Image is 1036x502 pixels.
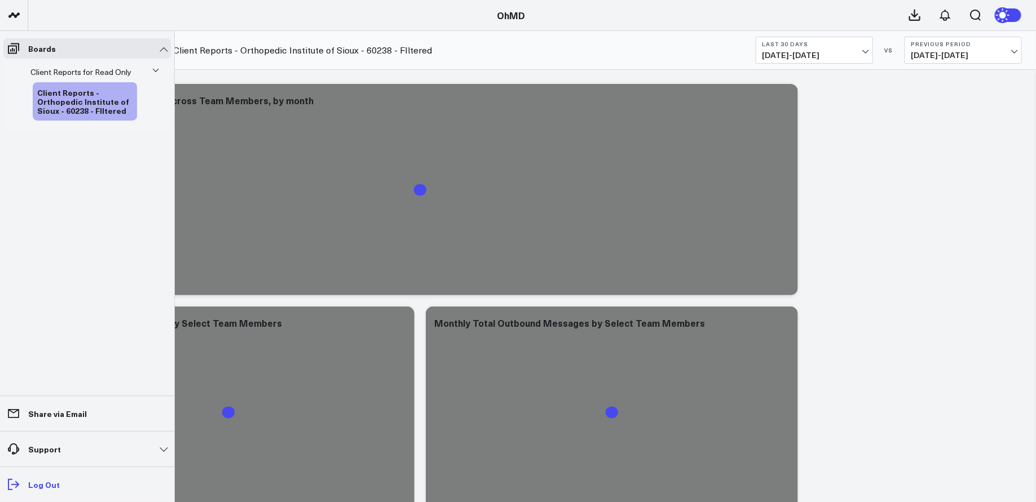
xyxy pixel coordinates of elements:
[911,51,1016,60] span: [DATE] - [DATE]
[37,87,129,116] span: Client Reports - Orthopedic Institute of Sioux - 60238 - FIltered
[173,44,432,56] a: Client Reports - Orthopedic Institute of Sioux - 60238 - FIltered
[762,51,867,60] span: [DATE] - [DATE]
[28,445,61,454] p: Support
[762,41,867,47] b: Last 30 Days
[879,47,899,54] div: VS
[28,409,87,418] p: Share via Email
[3,474,171,495] a: Log Out
[434,317,705,329] div: Monthly Total Outbound Messages by Select Team Members
[30,68,131,77] a: Client Reports for Read Only
[51,94,314,106] div: Unique Contacts Reached Across Team Members, by month
[28,480,60,489] p: Log Out
[905,37,1022,64] button: Previous Period[DATE]-[DATE]
[756,37,873,64] button: Last 30 Days[DATE]-[DATE]
[497,9,525,21] a: OhMD
[28,44,56,53] p: Boards
[37,88,137,115] a: Client Reports - Orthopedic Institute of Sioux - 60238 - FIltered
[30,66,131,77] span: Client Reports for Read Only
[911,41,1016,47] b: Previous Period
